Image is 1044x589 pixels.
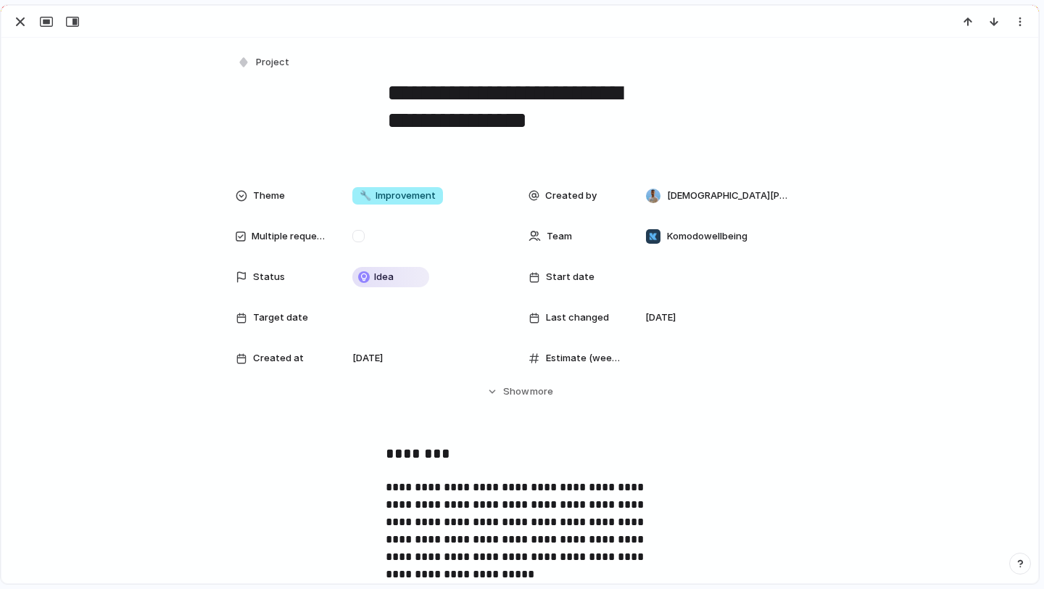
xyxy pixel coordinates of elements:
span: Project [256,55,289,70]
span: [DATE] [352,351,383,366]
span: Created by [545,189,597,203]
span: Idea [374,270,394,284]
button: Project [234,52,294,73]
span: more [530,384,553,399]
span: Improvement [360,189,436,203]
span: Theme [253,189,285,203]
span: Estimate (weeks) [546,351,621,366]
span: Show [503,384,529,399]
span: Multiple requests? [252,229,328,244]
span: Komodowellbeing [667,229,747,244]
span: Team [547,229,572,244]
span: Last changed [546,310,609,325]
span: Target date [253,310,308,325]
span: 🔧 [360,189,371,201]
button: Showmore [236,379,804,405]
span: [DEMOGRAPHIC_DATA][PERSON_NAME] [667,189,792,203]
span: Created at [253,351,304,366]
span: [DATE] [645,310,676,325]
span: Start date [546,270,594,284]
span: Status [253,270,285,284]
